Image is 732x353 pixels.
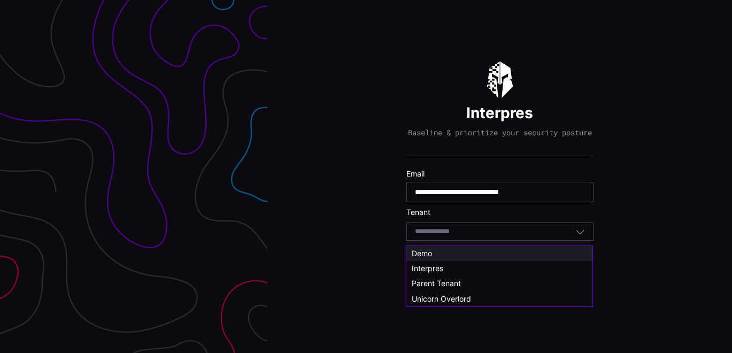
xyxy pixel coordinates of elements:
[406,169,594,179] label: Email
[412,249,432,258] span: Demo
[412,294,471,303] span: Unicorn Overlord
[408,128,592,137] p: Baseline & prioritize your security posture
[412,279,461,288] span: Parent Tenant
[466,103,533,122] h1: Interpres
[412,264,443,273] span: Interpres
[575,227,585,236] button: Toggle options menu
[406,208,594,217] label: Tenant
